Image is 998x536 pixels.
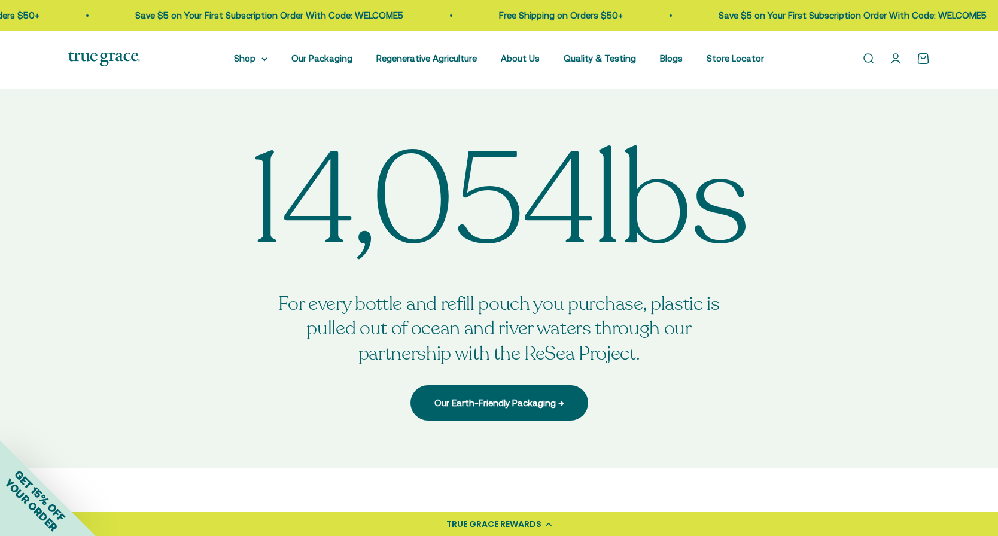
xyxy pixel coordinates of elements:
[707,53,764,63] a: Store Locator
[660,53,683,63] a: Blogs
[489,10,613,20] a: Free Shipping on Orders $50+
[249,113,594,289] span: 14,054
[564,53,636,63] a: Quality & Testing
[249,113,750,289] span: lbs
[446,518,541,531] div: TRUE GRACE REWARDS
[2,476,60,534] span: YOUR ORDER
[234,51,267,66] summary: Shop
[275,292,723,367] h3: For every bottle and refill pouch you purchase, plastic is pulled out of ocean and river waters t...
[376,53,477,63] a: Regenerative Agriculture
[12,468,68,523] span: GET 15% OFF
[291,53,352,63] a: Our Packaging
[708,8,976,23] p: Save $5 on Your First Subscription Order With Code: WELCOME5
[125,8,393,23] p: Save $5 on Your First Subscription Order With Code: WELCOME5
[410,385,588,420] a: Our Earth-Friendly Packaging →
[501,53,540,63] a: About Us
